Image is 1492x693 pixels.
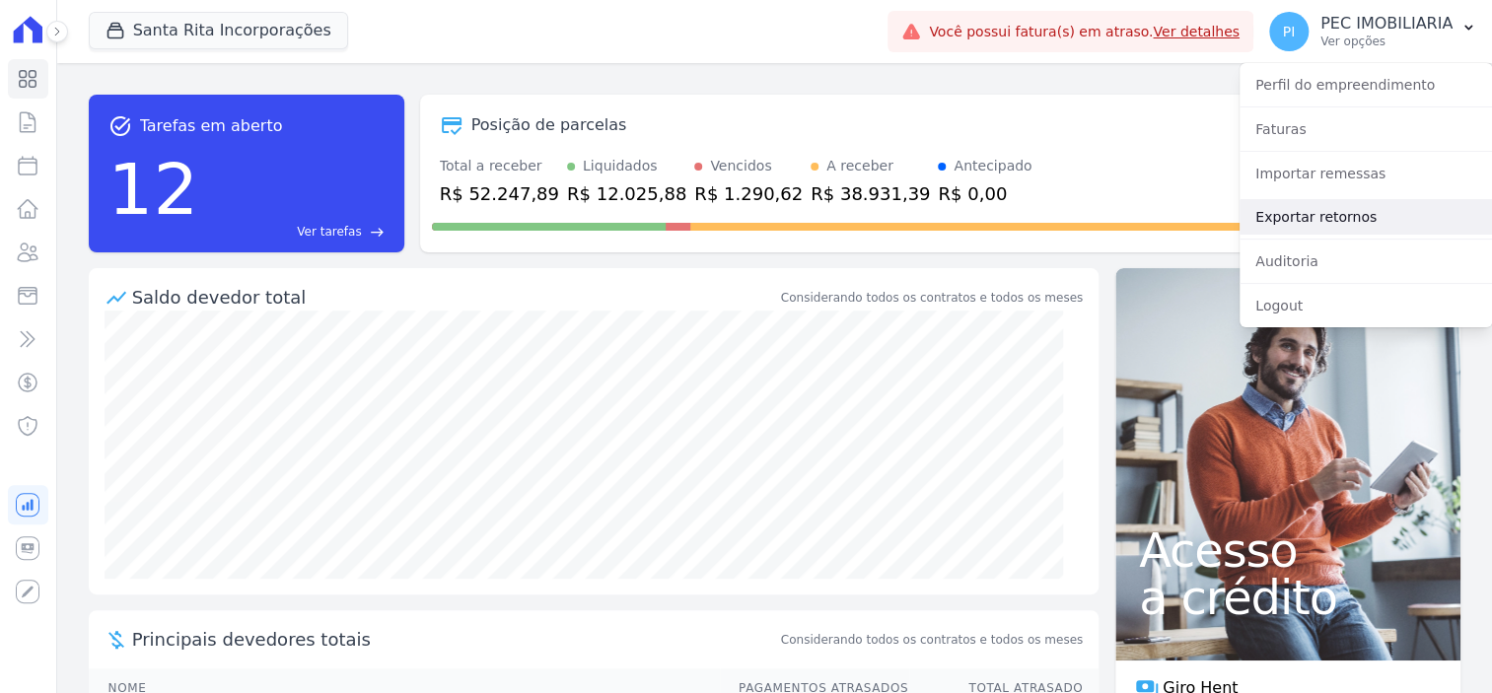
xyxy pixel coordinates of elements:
a: Ver tarefas east [206,223,384,241]
div: Posição de parcelas [471,113,627,137]
span: east [370,225,385,240]
p: PEC IMOBILIARIA [1320,14,1453,34]
a: Importar remessas [1240,156,1492,191]
a: Auditoria [1240,243,1492,279]
div: A receber [826,156,893,176]
span: a crédito [1139,574,1437,621]
span: Ver tarefas [297,223,361,241]
a: Exportar retornos [1240,199,1492,235]
div: R$ 0,00 [938,180,1031,207]
a: Faturas [1240,111,1492,147]
div: Total a receber [440,156,559,176]
span: Considerando todos os contratos e todos os meses [781,631,1083,649]
span: Acesso [1139,526,1437,574]
p: Ver opções [1320,34,1453,49]
a: Perfil do empreendimento [1240,67,1492,103]
a: Ver detalhes [1153,24,1240,39]
div: Saldo devedor total [132,284,777,311]
span: Você possui fatura(s) em atraso. [929,22,1240,42]
div: R$ 52.247,89 [440,180,559,207]
span: Tarefas em aberto [140,114,283,138]
span: PI [1283,25,1296,38]
div: Antecipado [954,156,1031,176]
div: R$ 12.025,88 [567,180,686,207]
button: PI PEC IMOBILIARIA Ver opções [1253,4,1492,59]
span: task_alt [108,114,132,138]
span: Principais devedores totais [132,626,777,653]
div: 12 [108,138,199,241]
div: R$ 1.290,62 [694,180,803,207]
div: Considerando todos os contratos e todos os meses [781,289,1083,307]
div: Vencidos [710,156,771,176]
div: R$ 38.931,39 [811,180,930,207]
button: Santa Rita Incorporações [89,12,348,49]
a: Logout [1240,288,1492,323]
div: Liquidados [583,156,658,176]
